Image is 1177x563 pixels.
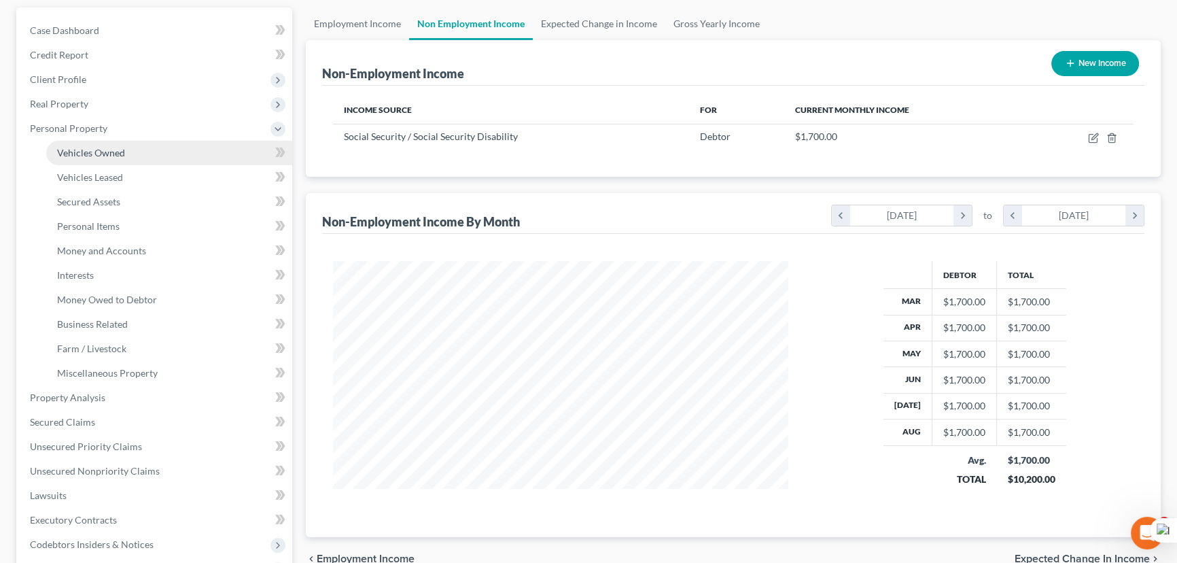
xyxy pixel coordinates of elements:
div: [DATE] [1022,205,1126,226]
a: Money and Accounts [46,239,292,263]
span: Vehicles Leased [57,171,123,183]
span: Social Security / Social Security Disability [344,131,518,142]
td: $1,700.00 [997,367,1066,393]
th: Debtor [932,261,997,288]
div: Non-Employment Income [322,65,464,82]
span: For [700,105,717,115]
td: $1,700.00 [997,420,1066,445]
span: to [983,209,992,222]
th: Mar [883,289,932,315]
i: chevron_right [953,205,972,226]
span: Vehicles Owned [57,147,125,158]
a: Employment Income [306,7,409,40]
a: Unsecured Nonpriority Claims [19,459,292,483]
span: Executory Contracts [30,514,117,526]
div: $1,700.00 [1008,454,1055,467]
span: Miscellaneous Property [57,367,158,379]
div: Non-Employment Income By Month [322,214,520,230]
div: $10,200.00 [1008,473,1055,486]
a: Vehicles Owned [46,141,292,165]
i: chevron_right [1125,205,1144,226]
span: Farm / Livestock [57,343,126,354]
a: Business Related [46,312,292,337]
td: $1,700.00 [997,289,1066,315]
div: [DATE] [850,205,954,226]
span: Money Owed to Debtor [57,294,157,305]
div: $1,700.00 [943,321,985,335]
span: Client Profile [30,73,86,85]
div: $1,700.00 [943,373,985,387]
div: $1,700.00 [943,295,985,309]
a: Secured Claims [19,410,292,434]
span: Money and Accounts [57,245,146,256]
span: Secured Assets [57,196,120,207]
div: TOTAL [943,473,986,486]
span: Debtor [700,131,731,142]
th: Total [997,261,1066,288]
div: $1,700.00 [943,347,985,361]
span: Unsecured Nonpriority Claims [30,465,160,477]
iframe: Intercom live chat [1131,517,1163,549]
button: New Income [1051,51,1139,76]
td: $1,700.00 [997,315,1066,341]
th: Jun [883,367,932,393]
span: Current Monthly Income [795,105,909,115]
span: Case Dashboard [30,24,99,36]
span: Property Analysis [30,392,105,403]
span: Business Related [57,318,128,330]
th: Aug [883,420,932,445]
a: Vehicles Leased [46,165,292,190]
a: Gross Yearly Income [665,7,768,40]
a: Property Analysis [19,386,292,410]
a: Unsecured Priority Claims [19,434,292,459]
span: Credit Report [30,49,88,61]
div: $1,700.00 [943,399,985,413]
a: Farm / Livestock [46,337,292,361]
a: Interests [46,263,292,288]
span: 3 [1159,517,1170,528]
span: Lawsuits [30,490,67,501]
a: Executory Contracts [19,508,292,532]
div: Avg. [943,454,986,467]
a: Expected Change in Income [533,7,665,40]
a: Secured Assets [46,190,292,214]
td: $1,700.00 [997,393,1066,419]
i: chevron_left [832,205,850,226]
a: Lawsuits [19,483,292,508]
span: Interests [57,269,94,281]
th: May [883,341,932,366]
a: Personal Items [46,214,292,239]
td: $1,700.00 [997,341,1066,366]
a: Miscellaneous Property [46,361,292,386]
span: Income Source [344,105,412,115]
span: Personal Items [57,220,120,232]
th: Apr [883,315,932,341]
a: Money Owed to Debtor [46,288,292,312]
i: chevron_left [1004,205,1022,226]
a: Case Dashboard [19,18,292,43]
span: Personal Property [30,122,107,134]
span: Codebtors Insiders & Notices [30,539,154,550]
span: Secured Claims [30,416,95,428]
a: Non Employment Income [409,7,533,40]
span: $1,700.00 [795,131,837,142]
span: Unsecured Priority Claims [30,441,142,452]
th: [DATE] [883,393,932,419]
div: $1,700.00 [943,426,985,439]
a: Credit Report [19,43,292,67]
span: Real Property [30,98,88,109]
